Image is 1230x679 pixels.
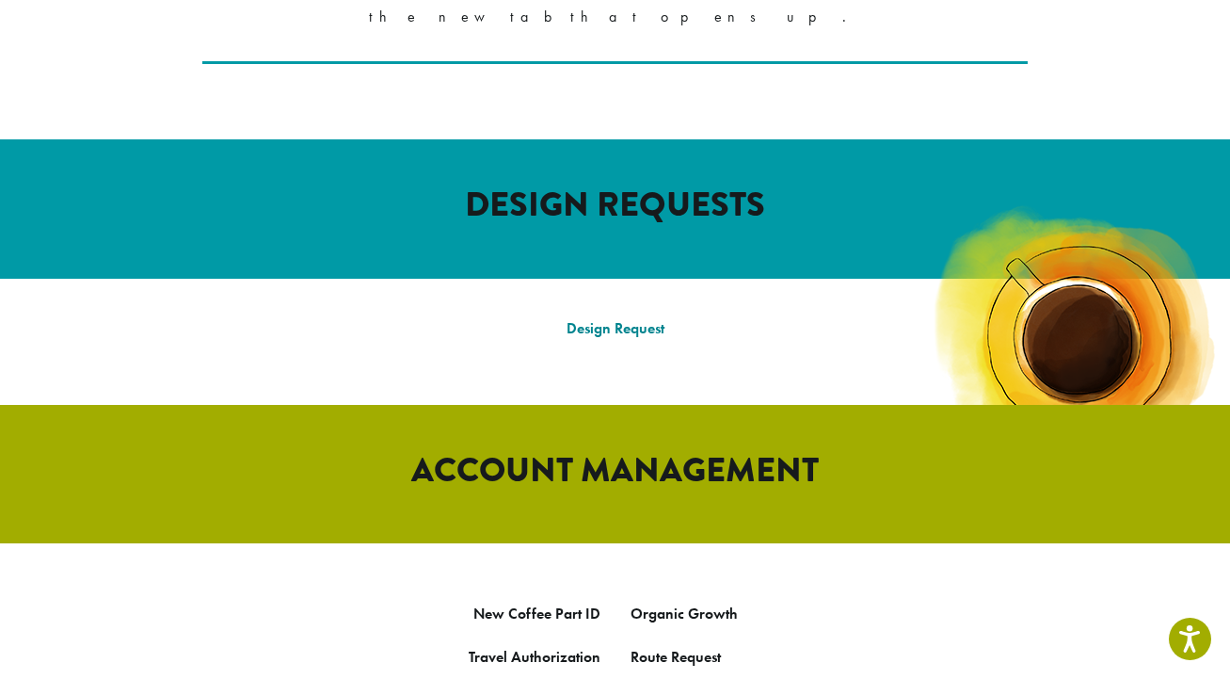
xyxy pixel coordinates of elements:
[567,318,664,338] a: Design Request
[631,647,721,667] a: Route Request
[469,647,600,667] a: Travel Authorization
[631,604,738,623] a: Organic Growth
[79,450,1152,491] h2: ACCOUNT MANAGEMENT
[79,185,1152,225] h2: DESIGN REQUESTS
[473,604,600,623] a: New Coffee Part ID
